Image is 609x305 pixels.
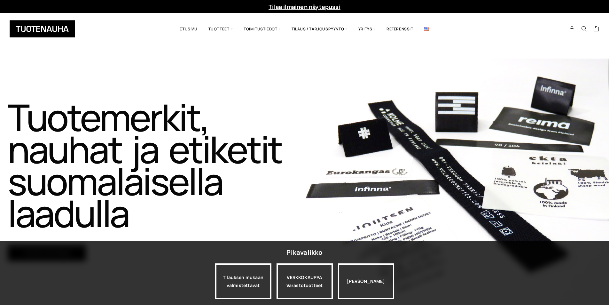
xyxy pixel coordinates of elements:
[593,26,599,33] a: Cart
[286,18,353,40] span: Tilaus / Tarjouspyyntö
[353,18,381,40] span: Yritys
[277,263,333,299] a: VERKKOKAUPPAVarastotuotteet
[203,18,238,40] span: Tuotteet
[238,18,286,40] span: Toimitustiedot
[424,27,429,31] img: English
[215,263,271,299] a: Tilauksen mukaan valmistettavat
[338,263,394,299] div: [PERSON_NAME]
[566,26,578,32] a: My Account
[8,101,303,229] h1: Tuotemerkit, nauhat ja etiketit suomalaisella laadulla​
[174,18,203,40] a: Etusivu
[277,263,333,299] div: VERKKOKAUPPA Varastotuotteet
[286,247,322,258] div: Pikavalikko
[381,18,419,40] a: Referenssit
[269,3,340,11] a: Tilaa ilmainen näytepussi
[578,26,590,32] button: Search
[10,20,75,37] img: Tuotenauha Oy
